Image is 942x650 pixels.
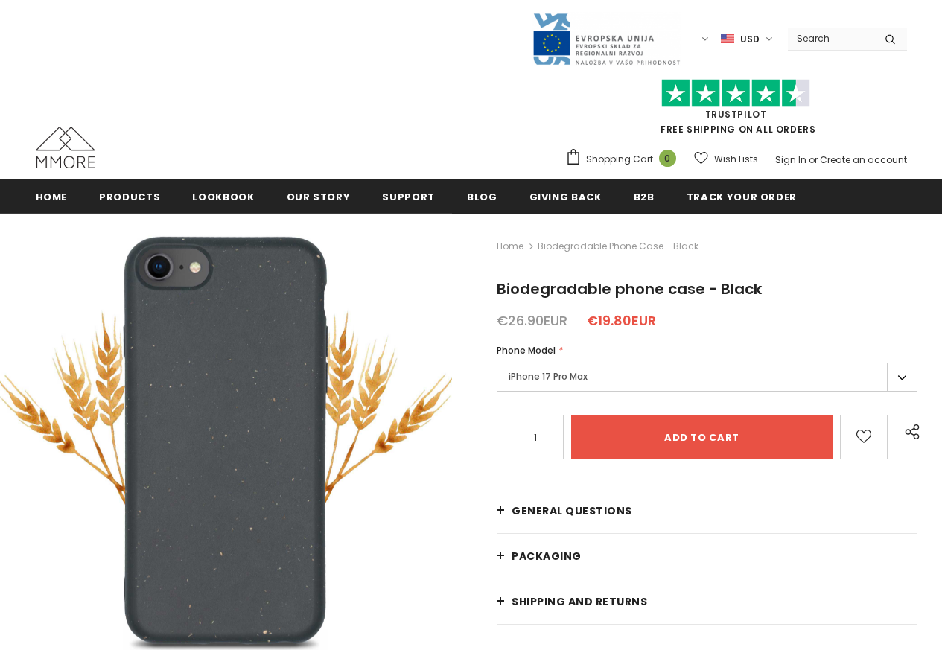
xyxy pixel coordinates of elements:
[529,179,602,213] a: Giving back
[714,152,758,167] span: Wish Lists
[36,190,68,204] span: Home
[634,179,655,213] a: B2B
[36,179,68,213] a: Home
[287,179,351,213] a: Our Story
[497,311,567,330] span: €26.90EUR
[634,190,655,204] span: B2B
[532,12,681,66] img: Javni Razpis
[497,344,556,357] span: Phone Model
[687,190,797,204] span: Track your order
[512,594,647,609] span: Shipping and returns
[497,579,917,624] a: Shipping and returns
[497,363,917,392] label: iPhone 17 Pro Max
[740,32,760,47] span: USD
[820,153,907,166] a: Create an account
[497,238,523,255] a: Home
[497,278,762,299] span: Biodegradable phone case - Black
[497,534,917,579] a: PACKAGING
[775,153,806,166] a: Sign In
[565,148,684,171] a: Shopping Cart 0
[467,190,497,204] span: Blog
[192,190,254,204] span: Lookbook
[659,150,676,167] span: 0
[512,503,632,518] span: General Questions
[809,153,818,166] span: or
[565,86,907,136] span: FREE SHIPPING ON ALL ORDERS
[538,238,698,255] span: Biodegradable phone case - Black
[694,146,758,172] a: Wish Lists
[382,190,435,204] span: support
[721,33,734,45] img: USD
[587,311,656,330] span: €19.80EUR
[532,32,681,45] a: Javni Razpis
[687,179,797,213] a: Track your order
[192,179,254,213] a: Lookbook
[586,152,653,167] span: Shopping Cart
[36,127,95,168] img: MMORE Cases
[788,28,873,49] input: Search Site
[382,179,435,213] a: support
[571,415,833,459] input: Add to cart
[705,108,767,121] a: Trustpilot
[287,190,351,204] span: Our Story
[467,179,497,213] a: Blog
[661,79,810,108] img: Trust Pilot Stars
[497,488,917,533] a: General Questions
[99,179,160,213] a: Products
[512,549,582,564] span: PACKAGING
[99,190,160,204] span: Products
[529,190,602,204] span: Giving back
